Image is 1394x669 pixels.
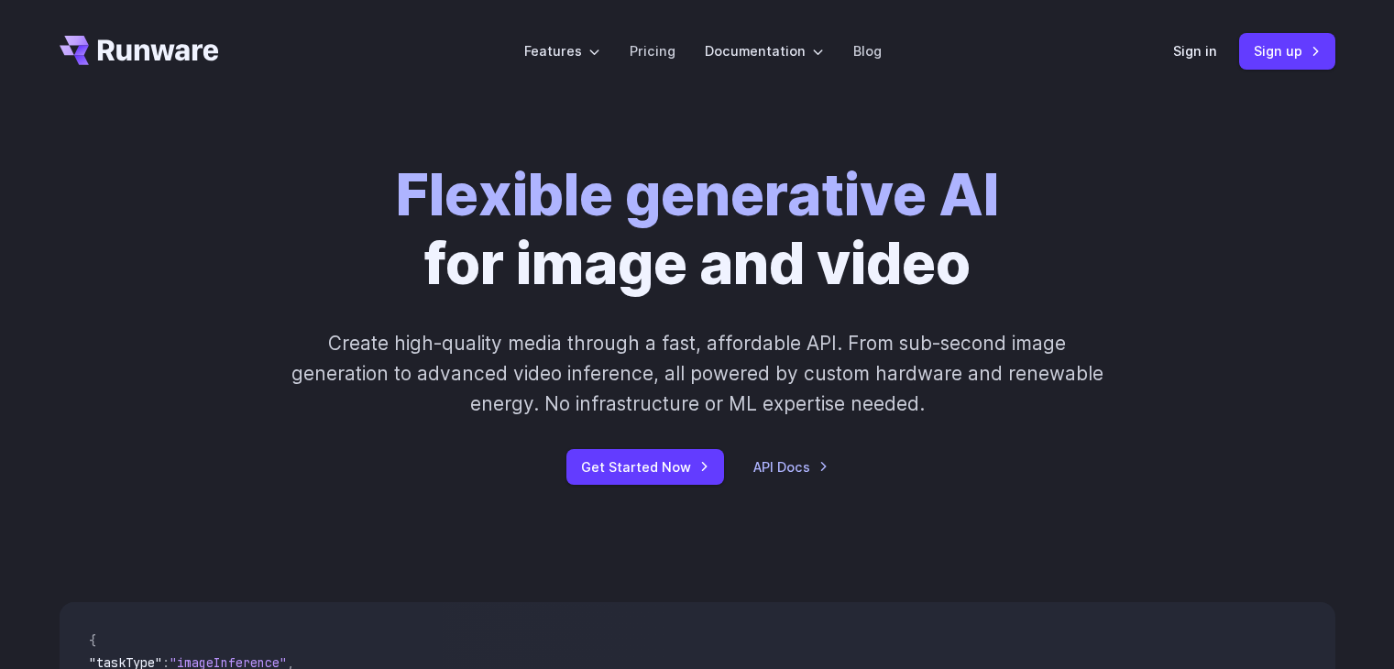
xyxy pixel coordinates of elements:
a: Get Started Now [566,449,724,485]
label: Features [524,40,600,61]
h1: for image and video [396,161,999,299]
label: Documentation [705,40,824,61]
a: Sign up [1239,33,1335,69]
p: Create high-quality media through a fast, affordable API. From sub-second image generation to adv... [289,328,1105,420]
span: { [89,632,96,649]
a: Sign in [1173,40,1217,61]
a: Pricing [630,40,675,61]
a: Blog [853,40,882,61]
a: API Docs [753,456,829,477]
a: Go to / [60,36,219,65]
strong: Flexible generative AI [396,160,999,229]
